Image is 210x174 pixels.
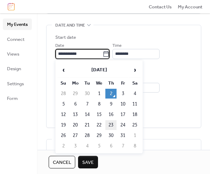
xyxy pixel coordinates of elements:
[58,141,69,151] td: 2
[129,120,140,130] td: 25
[70,99,81,109] td: 6
[105,89,117,99] td: 2
[3,93,32,104] a: Form
[58,131,69,140] td: 26
[70,78,81,88] th: Mo
[117,99,128,109] td: 10
[117,78,128,88] th: Fr
[93,110,105,119] td: 15
[70,63,128,78] th: [DATE]
[70,89,81,99] td: 29
[7,36,24,43] span: Connect
[117,89,128,99] td: 3
[117,120,128,130] td: 24
[58,99,69,109] td: 5
[178,3,202,10] a: My Account
[7,80,24,87] span: Settings
[58,78,69,88] th: Su
[93,141,105,151] td: 5
[117,141,128,151] td: 7
[58,110,69,119] td: 12
[105,99,117,109] td: 9
[82,110,93,119] td: 14
[105,131,117,140] td: 30
[117,131,128,140] td: 31
[58,89,69,99] td: 28
[7,21,28,28] span: My Events
[129,78,140,88] th: Sa
[129,131,140,140] td: 1
[149,3,172,10] a: Contact Us
[55,34,76,41] div: Start date
[149,3,172,10] span: Contact Us
[7,65,21,72] span: Design
[7,51,19,58] span: Views
[105,110,117,119] td: 16
[82,141,93,151] td: 4
[93,89,105,99] td: 1
[3,34,32,45] a: Connect
[117,110,128,119] td: 17
[82,89,93,99] td: 30
[55,22,85,29] span: Date and time
[129,89,140,99] td: 4
[82,131,93,140] td: 28
[105,120,117,130] td: 23
[70,120,81,130] td: 20
[55,42,64,49] span: Date
[49,156,75,168] button: Cancel
[129,63,140,77] span: ›
[8,3,15,10] img: logo
[82,99,93,109] td: 7
[129,99,140,109] td: 11
[129,141,140,151] td: 8
[3,78,32,89] a: Settings
[53,159,71,166] span: Cancel
[82,159,94,166] span: Save
[93,131,105,140] td: 29
[70,131,81,140] td: 27
[105,141,117,151] td: 6
[93,120,105,130] td: 22
[78,156,98,168] button: Save
[58,63,69,77] span: ‹
[82,120,93,130] td: 21
[129,110,140,119] td: 18
[93,78,105,88] th: We
[82,78,93,88] th: Tu
[93,99,105,109] td: 8
[70,141,81,151] td: 3
[58,120,69,130] td: 19
[70,110,81,119] td: 13
[178,3,202,10] span: My Account
[3,19,32,30] a: My Events
[7,95,18,102] span: Form
[3,63,32,74] a: Design
[105,78,117,88] th: Th
[112,42,121,49] span: Time
[3,48,32,59] a: Views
